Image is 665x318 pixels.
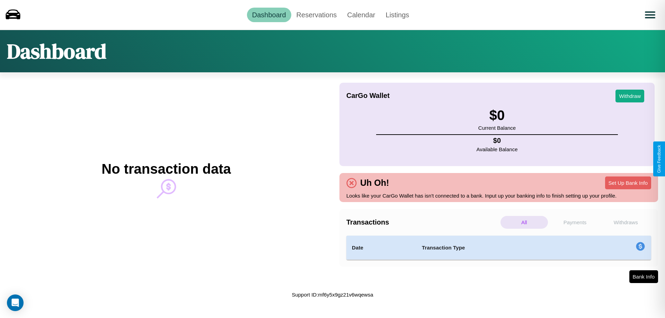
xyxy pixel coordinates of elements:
[640,5,660,25] button: Open menu
[352,244,411,252] h4: Date
[477,137,518,145] h4: $ 0
[478,108,516,123] h3: $ 0
[247,8,291,22] a: Dashboard
[357,178,392,188] h4: Uh Oh!
[342,8,380,22] a: Calendar
[292,290,373,299] p: Support ID: mf6y5x9gz21v6wqewsa
[291,8,342,22] a: Reservations
[602,216,649,229] p: Withdraws
[615,90,644,102] button: Withdraw
[346,236,651,260] table: simple table
[629,270,658,283] button: Bank Info
[477,145,518,154] p: Available Balance
[380,8,414,22] a: Listings
[551,216,599,229] p: Payments
[346,191,651,200] p: Looks like your CarGo Wallet has isn't connected to a bank. Input up your banking info to finish ...
[7,294,24,311] div: Open Intercom Messenger
[500,216,548,229] p: All
[657,145,662,173] div: Give Feedback
[478,123,516,133] p: Current Balance
[346,92,390,100] h4: CarGo Wallet
[101,161,231,177] h2: No transaction data
[7,37,106,65] h1: Dashboard
[346,218,499,226] h4: Transactions
[605,176,651,189] button: Set Up Bank Info
[422,244,579,252] h4: Transaction Type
